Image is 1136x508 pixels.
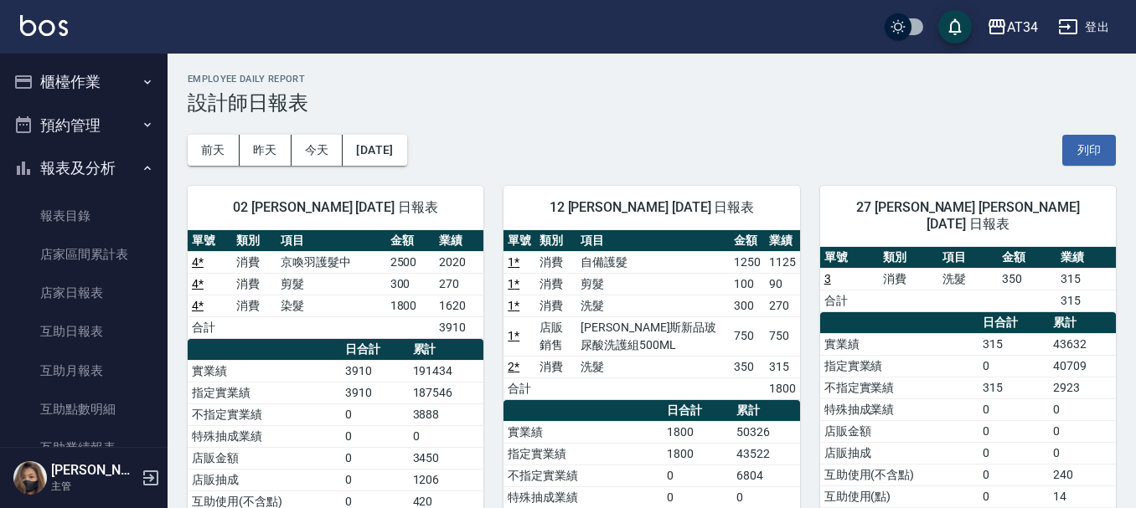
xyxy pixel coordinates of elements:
th: 累計 [732,400,799,422]
td: 染髮 [276,295,386,316]
td: 300 [730,295,765,316]
td: 0 [1049,398,1116,420]
td: 2020 [435,251,483,273]
button: 前天 [188,135,240,166]
table: a dense table [503,230,799,400]
td: 實業績 [503,421,663,443]
th: 單號 [503,230,535,252]
td: 合計 [188,316,232,338]
img: Person [13,461,47,495]
button: 昨天 [240,135,292,166]
span: 12 [PERSON_NAME] [DATE] 日報表 [524,199,779,216]
td: 3888 [409,403,484,425]
td: 店販銷售 [535,316,576,356]
th: 項目 [576,230,730,252]
td: 消費 [535,273,576,295]
td: 1800 [765,377,800,399]
button: 報表及分析 [7,146,161,190]
th: 單號 [188,230,232,252]
td: 不指定實業績 [503,464,663,486]
td: 實業績 [188,360,341,382]
td: 1206 [409,469,484,490]
td: 300 [386,273,435,295]
th: 日合計 [341,339,409,361]
td: 消費 [232,273,276,295]
td: 0 [341,447,409,469]
td: 3910 [435,316,483,338]
td: 40709 [1049,355,1116,377]
td: 315 [1056,290,1116,311]
td: 0 [732,486,799,508]
h2: Employee Daily Report [188,74,1116,85]
td: 2923 [1049,377,1116,398]
td: 消費 [535,356,576,377]
td: 剪髮 [276,273,386,295]
th: 金額 [730,230,765,252]
td: 消費 [879,268,938,290]
h3: 設計師日報表 [188,91,1116,115]
td: 750 [765,316,800,356]
td: 消費 [535,251,576,273]
a: 互助月報表 [7,351,161,390]
td: 特殊抽成業績 [503,486,663,508]
th: 類別 [535,230,576,252]
td: 1250 [730,251,765,273]
a: 3 [824,272,831,285]
td: 90 [765,273,800,295]
td: 合計 [503,377,535,399]
a: 互助點數明細 [7,390,161,428]
a: 報表目錄 [7,197,161,235]
td: 互助使用(點) [820,485,979,507]
td: 1800 [663,421,733,443]
th: 累計 [1049,312,1116,334]
td: 1800 [663,443,733,464]
td: 特殊抽成業績 [820,398,979,420]
td: 0 [979,355,1049,377]
td: 剪髮 [576,273,730,295]
td: 2500 [386,251,435,273]
button: 列印 [1062,135,1116,166]
td: 指定實業績 [188,382,341,403]
a: 店家區間累計表 [7,235,161,274]
td: 350 [998,268,1057,290]
td: 1125 [765,251,800,273]
th: 類別 [879,247,938,269]
table: a dense table [188,230,483,339]
th: 類別 [232,230,276,252]
th: 業績 [765,230,800,252]
td: 315 [765,356,800,377]
td: 洗髮 [576,295,730,316]
td: 315 [1056,268,1116,290]
td: 消費 [232,251,276,273]
td: 特殊抽成業績 [188,425,341,447]
div: AT34 [1007,17,1038,38]
button: save [938,10,972,44]
td: 3910 [341,360,409,382]
td: 店販抽成 [820,442,979,464]
td: 0 [341,403,409,425]
th: 金額 [998,247,1057,269]
td: 0 [979,464,1049,485]
h5: [PERSON_NAME] [51,462,137,479]
td: 互助使用(不含點) [820,464,979,485]
td: 191434 [409,360,484,382]
td: 315 [979,333,1049,355]
td: 270 [435,273,483,295]
td: [PERSON_NAME]斯新品玻尿酸洗護組500ML [576,316,730,356]
td: 指定實業績 [820,355,979,377]
td: 不指定實業績 [820,377,979,398]
th: 單號 [820,247,880,269]
button: 預約管理 [7,104,161,147]
td: 指定實業績 [503,443,663,464]
td: 270 [765,295,800,316]
p: 主管 [51,479,137,494]
td: 洗髮 [938,268,998,290]
td: 14 [1049,485,1116,507]
span: 02 [PERSON_NAME] [DATE] 日報表 [208,199,463,216]
td: 實業績 [820,333,979,355]
td: 0 [979,442,1049,464]
td: 0 [979,485,1049,507]
td: 消費 [232,295,276,316]
td: 3910 [341,382,409,403]
button: [DATE] [343,135,406,166]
